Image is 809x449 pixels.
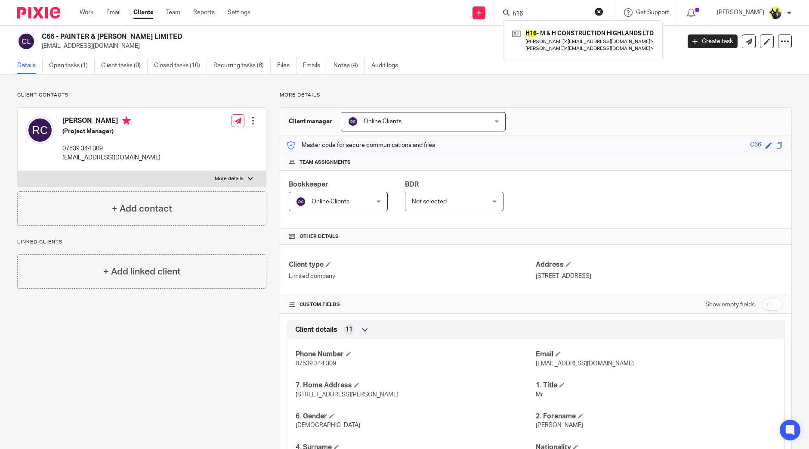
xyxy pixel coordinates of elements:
[405,181,419,188] span: BDR
[296,350,536,359] h4: Phone Number
[296,422,360,428] span: [DEMOGRAPHIC_DATA]
[289,260,536,269] h4: Client type
[296,196,306,207] img: svg%3E
[364,118,401,125] span: Online Clients
[17,57,43,74] a: Details
[62,116,161,127] h4: [PERSON_NAME]
[26,116,54,144] img: svg%3E
[412,199,447,205] span: Not selected
[536,422,583,428] span: [PERSON_NAME]
[62,127,161,136] h5: (Project Manager)
[348,116,358,127] img: svg%3E
[166,8,180,17] a: Team
[296,412,536,421] h4: 6. Gender
[512,10,589,18] input: Search
[289,117,332,126] h3: Client manager
[769,6,782,20] img: Yemi-Starbridge.jpg
[312,199,349,205] span: Online Clients
[42,32,548,41] h2: C66 - PAINTER & [PERSON_NAME] LIMITED
[536,361,634,367] span: [EMAIL_ADDRESS][DOMAIN_NAME]
[289,272,536,281] p: Limited company
[346,325,352,334] span: 11
[295,325,337,334] span: Client details
[536,412,776,421] h4: 2. Forename
[17,92,266,99] p: Client contacts
[112,202,172,215] h4: + Add contact
[289,301,536,308] h4: CUSTOM FIELDS
[536,381,776,390] h4: 1. Title
[133,8,153,17] a: Clients
[49,57,95,74] a: Open tasks (1)
[287,141,435,150] p: Master code for secure communications and files
[296,361,336,367] span: 07539 344 309
[228,8,250,17] a: Settings
[17,239,266,246] p: Linked clients
[300,159,351,166] span: Team assignments
[717,8,764,17] p: [PERSON_NAME]
[296,392,398,398] span: [STREET_ADDRESS][PERSON_NAME]
[154,57,207,74] a: Closed tasks (10)
[333,57,365,74] a: Notes (4)
[42,42,675,50] p: [EMAIL_ADDRESS][DOMAIN_NAME]
[17,7,60,19] img: Pixie
[300,233,339,240] span: Other details
[277,57,296,74] a: Files
[688,34,738,48] a: Create task
[101,57,148,74] a: Client tasks (0)
[62,153,161,162] p: [EMAIL_ADDRESS][DOMAIN_NAME]
[536,272,783,281] p: [STREET_ADDRESS]
[371,57,404,74] a: Audit logs
[215,175,244,182] p: More details
[536,392,543,398] span: Mr
[17,32,35,50] img: svg%3E
[705,300,755,309] label: Show empty fields
[103,265,181,278] h4: + Add linked client
[750,140,761,150] div: C66
[80,8,93,17] a: Work
[595,7,603,16] button: Clear
[296,381,536,390] h4: 7. Home Address
[536,350,776,359] h4: Email
[122,116,131,125] i: Primary
[280,92,792,99] p: More details
[213,57,271,74] a: Recurring tasks (6)
[536,260,783,269] h4: Address
[193,8,215,17] a: Reports
[106,8,120,17] a: Email
[62,144,161,153] p: 07539 344 309
[289,181,328,188] span: Bookkeeper
[636,9,669,16] span: Get Support
[303,57,327,74] a: Emails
